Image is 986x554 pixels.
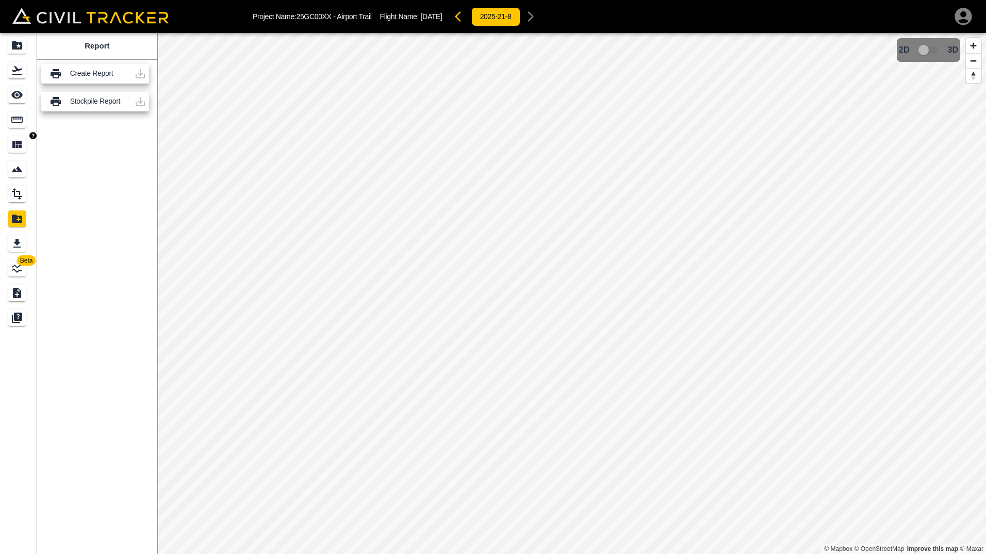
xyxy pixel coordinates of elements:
button: Zoom in [966,38,981,53]
span: 2D [899,45,909,55]
p: Flight Name: [380,12,442,21]
a: OpenStreetMap [854,545,905,552]
a: Mapbox [824,545,852,552]
p: Project Name: 25GC00XX - Airport Trail [253,12,372,21]
span: [DATE] [421,12,442,21]
img: Civil Tracker [12,8,169,24]
button: Reset bearing to north [966,68,981,83]
a: Map feedback [907,545,958,552]
canvas: Map [157,33,986,554]
span: 3D [948,45,958,55]
span: 3D model not uploaded yet [914,40,944,60]
button: 2025-21-8 [471,7,520,26]
button: Zoom out [966,53,981,68]
a: Maxar [960,545,983,552]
